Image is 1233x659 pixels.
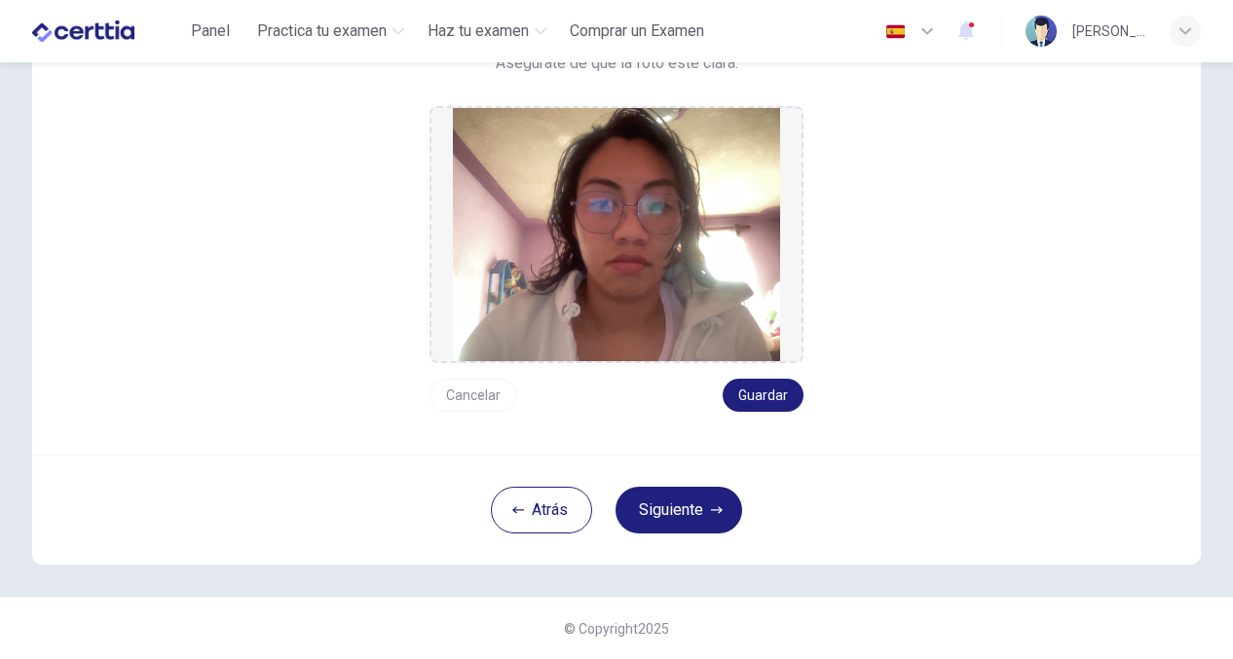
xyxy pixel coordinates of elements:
span: Asegúrate de que la foto esté clara. [496,52,738,75]
span: Haz tu examen [428,19,529,43]
div: [PERSON_NAME] [1072,19,1146,43]
img: Profile picture [1026,16,1057,47]
button: Siguiente [616,487,742,533]
button: Practica tu examen [249,14,412,49]
img: es [883,24,908,39]
img: CERTTIA logo [32,12,134,51]
button: Comprar un Examen [562,14,712,49]
a: CERTTIA logo [32,12,179,51]
span: Practica tu examen [257,19,387,43]
button: Panel [179,14,242,49]
span: © Copyright 2025 [564,621,669,637]
img: preview screemshot [453,108,780,361]
span: Comprar un Examen [570,19,704,43]
button: Guardar [723,379,803,412]
button: Cancelar [430,379,517,412]
span: Panel [191,19,230,43]
button: Atrás [491,487,592,533]
button: Haz tu examen [420,14,554,49]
